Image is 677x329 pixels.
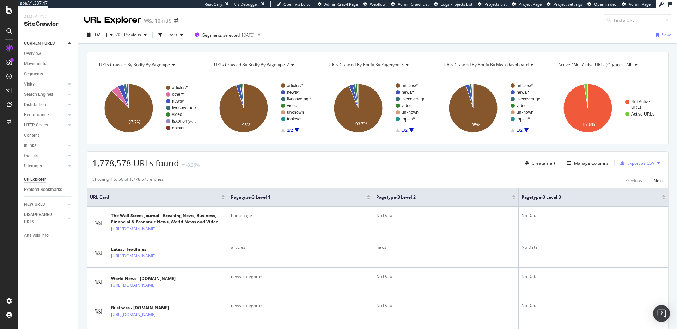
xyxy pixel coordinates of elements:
text: 87.7% [128,120,140,125]
div: news-categories [231,303,370,309]
text: topics/* [287,117,301,122]
div: Visits [24,81,35,88]
div: A chart. [322,77,432,139]
div: Next [654,178,663,184]
a: Distribution [24,101,66,108]
text: video [172,112,182,117]
text: news/* [172,99,185,104]
a: DISAPPEARED URLS [24,211,66,226]
div: news [376,244,516,250]
span: pagetype-3 Level 2 [376,194,501,200]
text: 93.7% [355,122,367,126]
a: Explorer Bookmarks [24,186,73,193]
text: articles/* [172,85,188,90]
div: Performance [24,111,49,119]
button: [DATE] [84,29,116,41]
div: Overview [24,50,41,57]
div: Analysis Info [24,232,49,239]
svg: A chart. [551,77,662,139]
span: Open Viz Editor [283,1,312,7]
button: Create alert [522,157,555,169]
text: Active URLs [631,112,654,117]
div: No Data [522,303,665,309]
text: news/* [287,90,300,95]
a: Logs Projects List [434,1,472,7]
span: pagetype-3 Level 3 [522,194,651,200]
button: Previous [625,176,642,185]
span: Segments selected [202,32,240,38]
div: Segments [24,70,43,78]
div: Inlinks [24,142,36,149]
text: opinion [172,125,186,130]
h4: Active / Not Active URLs [557,59,657,70]
text: livecoverage [172,105,196,110]
button: Export as CSV [617,157,654,169]
div: Viz Debugger: [234,1,260,7]
span: URLs Crawled By Botify By mwp_dashboard [444,62,529,68]
div: No Data [376,212,516,219]
span: pagetype-3 Level 1 [231,194,356,200]
span: Admin Crawl Page [324,1,358,7]
span: 2025 Sep. 27th [93,32,107,38]
text: unknown [287,110,304,115]
h4: URLs Crawled By Botify By pagetype [98,59,197,70]
span: Logs Projects List [441,1,472,7]
div: Save [662,32,671,38]
span: Admin Page [629,1,651,7]
a: [URL][DOMAIN_NAME] [111,253,156,260]
text: topics/* [517,117,531,122]
text: 1/2 [402,128,408,133]
div: ReadOnly: [205,1,224,7]
a: [URL][DOMAIN_NAME] [111,225,156,232]
div: Outlinks [24,152,39,160]
span: Project Page [519,1,542,7]
a: HTTP Codes [24,122,66,129]
div: A chart. [207,77,318,139]
input: Find a URL [604,14,671,26]
a: Url Explorer [24,176,73,183]
div: The Wall Street Journal - Breaking News, Business, Financial & Economic News, World News and Video [111,212,225,225]
text: 95% [471,123,480,128]
a: Open Viz Editor [276,1,312,7]
span: Project Settings [554,1,582,7]
div: URL Explorer [84,14,141,26]
div: A chart. [437,77,547,139]
text: Not Active [631,99,650,104]
text: unknown [402,110,419,115]
div: Manage Columns [574,160,609,166]
a: Project Page [512,1,542,7]
h4: URLs Crawled By Botify By mwp_dashboard [442,59,542,70]
span: Admin Crawl List [398,1,429,7]
text: topics/* [402,117,416,122]
button: Manage Columns [564,159,609,167]
text: news/* [517,90,529,95]
div: World News - [DOMAIN_NAME] [111,275,187,282]
a: [URL][DOMAIN_NAME] [111,311,156,318]
text: video [402,103,412,108]
div: Distribution [24,101,46,108]
div: homepage [231,212,370,219]
text: articles/* [517,83,533,88]
text: livecoverage [287,97,311,101]
img: main image [90,248,108,257]
img: Equal [182,164,185,166]
span: URL Card [90,194,220,200]
div: Movements [24,60,46,68]
text: 1/2 [287,128,293,133]
text: articles/* [287,83,303,88]
h4: URLs Crawled By Botify By pagetype_2 [213,59,312,70]
div: Create alert [532,160,555,166]
div: NEW URLS [24,201,45,208]
span: 1,778,578 URLs found [92,157,179,169]
div: Export as CSV [627,160,654,166]
div: Showing 1 to 50 of 1,778,578 entries [92,176,164,185]
div: Business - [DOMAIN_NAME] [111,305,187,311]
text: other/* [172,92,185,97]
span: URLs Crawled By Botify By pagetype_2 [214,62,289,68]
text: video [517,103,527,108]
button: Save [653,29,671,41]
div: arrow-right-arrow-left [174,18,178,23]
div: WSJ 10m JS [144,17,171,24]
a: Admin Page [622,1,651,7]
a: Admin Crawl Page [318,1,358,7]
